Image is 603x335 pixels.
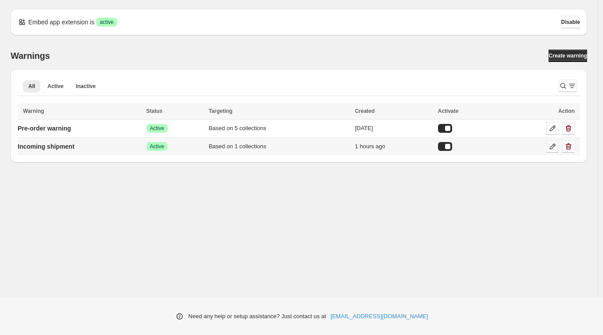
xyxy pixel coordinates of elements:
div: Based on 1 collections [209,142,350,151]
span: active [100,19,113,26]
a: [EMAIL_ADDRESS][DOMAIN_NAME] [330,312,428,321]
span: Created [355,108,375,114]
div: [DATE] [355,124,433,133]
span: All [28,83,35,90]
a: Create warning [549,50,587,62]
span: Targeting [209,108,233,114]
h2: Warnings [11,50,50,61]
span: Action [558,108,575,114]
span: Disable [561,19,580,26]
span: Inactive [76,83,96,90]
p: Incoming shipment [18,142,74,151]
span: Active [47,83,63,90]
p: Pre-order warning [18,124,71,133]
button: Disable [561,16,580,28]
span: Create warning [549,52,587,59]
a: Pre-order warning [18,121,71,135]
div: 1 hours ago [355,142,433,151]
a: Incoming shipment [18,139,74,154]
button: Search and filter results [559,80,576,92]
span: Active [150,143,165,150]
span: Active [150,125,165,132]
span: Status [146,108,163,114]
span: Activate [438,108,459,114]
span: Warning [23,108,44,114]
p: Embed app extension is [28,18,94,27]
div: Based on 5 collections [209,124,350,133]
